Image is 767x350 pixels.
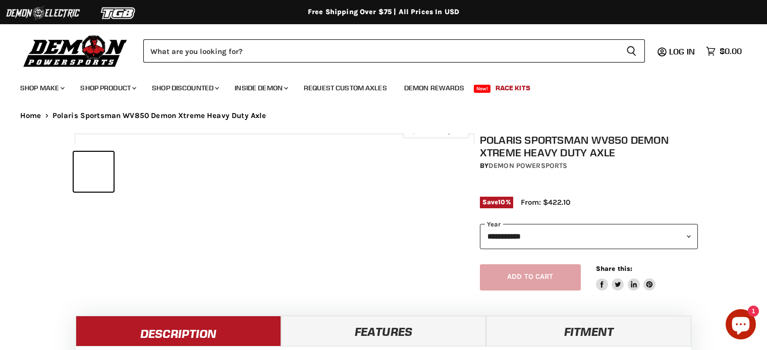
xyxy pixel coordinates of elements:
a: Demon Powersports [488,161,567,170]
img: Demon Electric Logo 2 [5,4,81,23]
span: Log in [669,46,695,56]
span: Save % [480,197,513,208]
input: Search [143,39,618,63]
a: Demon Rewards [397,78,472,98]
span: Share this: [596,265,632,272]
img: Demon Powersports [20,33,131,69]
span: 10 [498,198,505,206]
div: by [480,160,698,171]
select: year [480,224,698,249]
a: Shop Discounted [144,78,225,98]
span: Polaris Sportsman WV850 Demon Xtreme Heavy Duty Axle [52,111,266,120]
img: TGB Logo 2 [81,4,156,23]
span: $0.00 [720,46,742,56]
a: Shop Make [13,78,71,98]
a: $0.00 [701,44,747,59]
button: Search [618,39,645,63]
a: Home [20,111,41,120]
a: Request Custom Axles [296,78,395,98]
a: Shop Product [73,78,142,98]
ul: Main menu [13,74,739,98]
h1: Polaris Sportsman WV850 Demon Xtreme Heavy Duty Axle [480,134,698,159]
span: Click to expand [408,127,464,135]
form: Product [143,39,645,63]
button: IMAGE thumbnail [74,152,114,192]
span: From: $422.10 [521,198,570,207]
a: Fitment [486,316,691,346]
inbox-online-store-chat: Shopify online store chat [723,309,759,342]
a: Description [76,316,281,346]
span: New! [474,85,491,93]
a: Log in [665,47,701,56]
aside: Share this: [596,264,656,291]
button: IMAGE thumbnail [117,152,156,192]
a: Race Kits [488,78,538,98]
a: Features [281,316,486,346]
a: Inside Demon [227,78,294,98]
